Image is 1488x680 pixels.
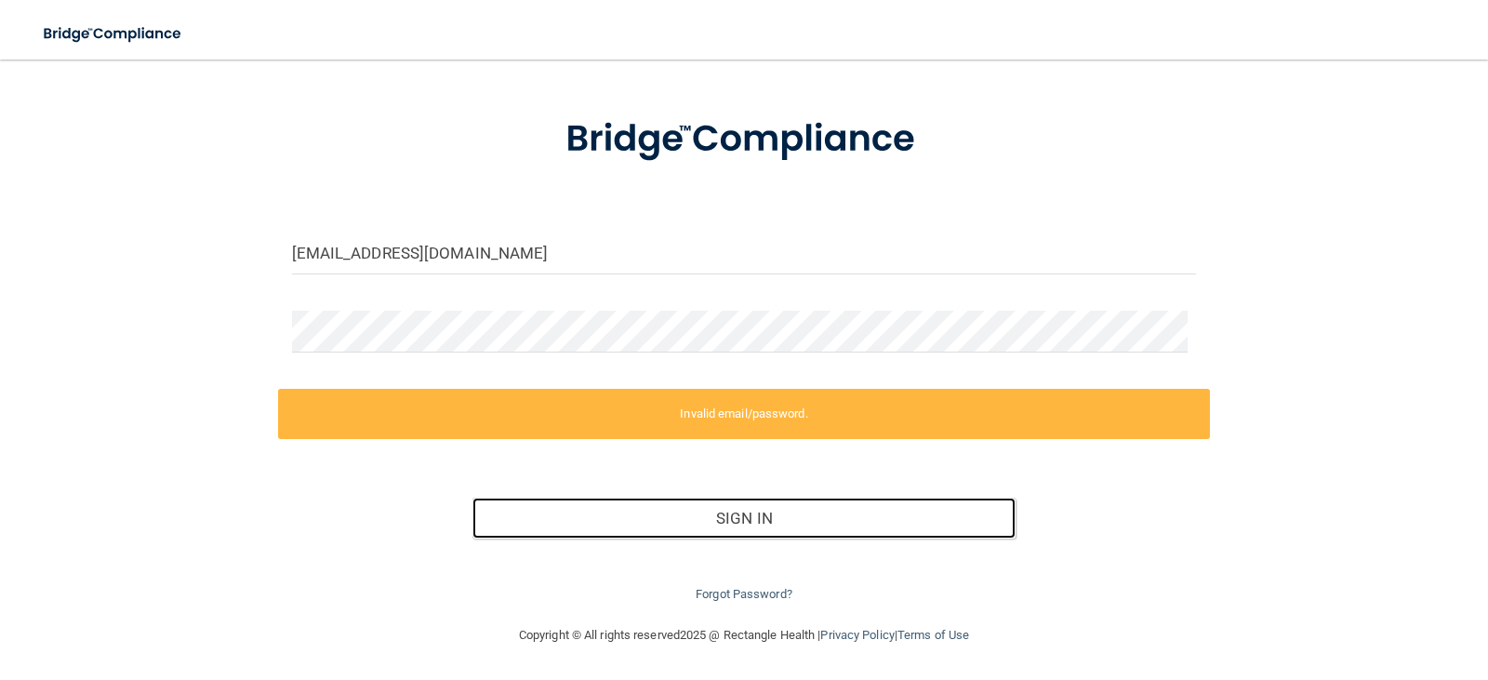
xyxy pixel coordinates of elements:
img: bridge_compliance_login_screen.278c3ca4.svg [28,15,199,53]
a: Terms of Use [897,628,969,642]
input: Email [292,233,1197,274]
a: Privacy Policy [820,628,894,642]
iframe: Drift Widget Chat Controller [1166,556,1466,631]
label: Invalid email/password. [278,389,1211,439]
a: Forgot Password? [696,587,792,601]
img: bridge_compliance_login_screen.278c3ca4.svg [527,91,961,188]
button: Sign In [472,498,1016,539]
div: Copyright © All rights reserved 2025 @ Rectangle Health | | [405,606,1083,665]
